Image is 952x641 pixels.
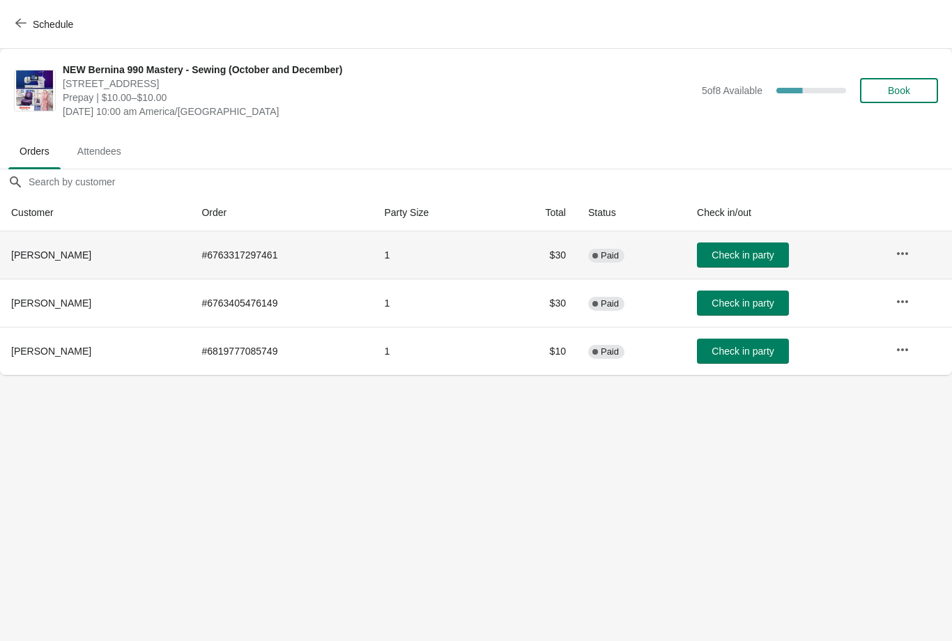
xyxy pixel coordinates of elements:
span: Orders [8,139,61,164]
span: Paid [601,298,619,309]
th: Party Size [374,194,498,231]
td: # 6819777085749 [190,327,373,375]
button: Schedule [7,12,84,37]
td: # 6763405476149 [190,279,373,327]
span: Attendees [66,139,132,164]
td: $30 [498,279,577,327]
span: Paid [601,250,619,261]
span: [PERSON_NAME] [11,346,91,357]
button: Check in party [697,339,789,364]
span: [PERSON_NAME] [11,298,91,309]
button: Book [860,78,938,103]
span: Check in party [712,346,774,357]
th: Check in/out [686,194,884,231]
span: Paid [601,346,619,357]
span: Book [888,85,910,96]
span: Schedule [33,19,73,30]
span: [PERSON_NAME] [11,249,91,261]
td: # 6763317297461 [190,231,373,279]
span: NEW Bernina 990 Mastery - Sewing (October and December) [63,63,695,77]
th: Total [498,194,577,231]
span: [STREET_ADDRESS] [63,77,695,91]
button: Check in party [697,291,789,316]
input: Search by customer [28,169,952,194]
td: $30 [498,231,577,279]
th: Order [190,194,373,231]
img: NEW Bernina 990 Mastery - Sewing (October and December) [16,70,54,111]
span: Prepay | $10.00–$10.00 [63,91,695,105]
td: 1 [374,279,498,327]
th: Status [577,194,686,231]
span: Check in party [712,249,774,261]
td: 1 [374,231,498,279]
td: 1 [374,327,498,375]
span: 5 of 8 Available [702,85,762,96]
span: Check in party [712,298,774,309]
td: $10 [498,327,577,375]
span: [DATE] 10:00 am America/[GEOGRAPHIC_DATA] [63,105,695,118]
button: Check in party [697,242,789,268]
